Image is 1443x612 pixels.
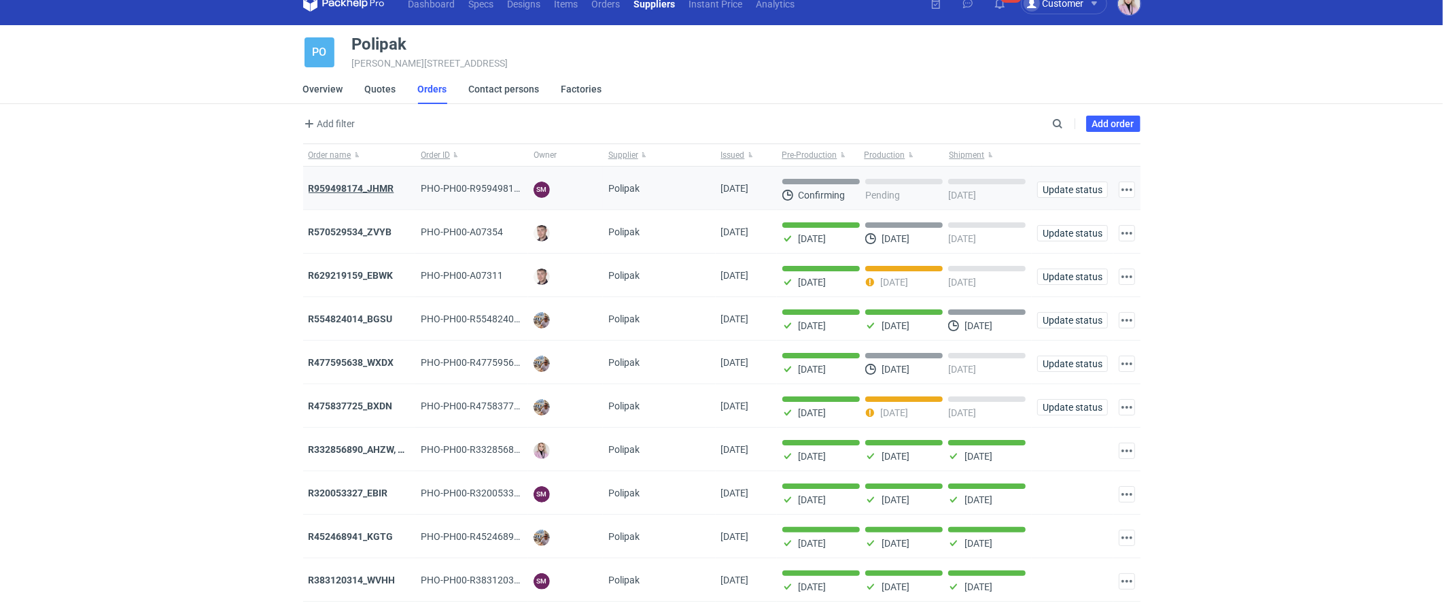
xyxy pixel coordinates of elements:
a: Quotes [365,74,396,104]
span: Update status [1043,316,1102,325]
p: [DATE] [948,190,976,201]
span: Order ID [421,150,450,160]
span: 24/09/2025 [721,313,749,324]
div: Polipak [603,254,716,297]
button: Actions [1119,182,1135,198]
div: Polipak [603,471,716,515]
button: Add filter [300,116,356,132]
p: [DATE] [880,277,908,288]
button: Actions [1119,356,1135,372]
button: Update status [1037,225,1108,241]
button: Actions [1119,225,1135,241]
span: Order name [309,150,351,160]
strong: R629219159_EBWK [309,270,394,281]
strong: R570529534_ZVYB [309,226,392,237]
span: Polipak [608,312,640,326]
h3: Polipak [352,36,407,52]
span: Polipak [608,182,640,195]
span: Polipak [608,225,640,239]
span: Supplier [608,150,638,160]
button: Actions [1119,269,1135,285]
span: Add filter [301,116,355,132]
p: [DATE] [799,538,827,549]
a: R477595638_WXDX [309,357,394,368]
figcaption: Po [305,37,334,67]
span: PHO-PH00-A07354 [421,226,503,237]
span: Issued [721,150,745,160]
span: Update status [1043,185,1102,194]
button: Pre-Production [777,144,862,166]
span: Polipak [608,269,640,282]
figcaption: SM [534,486,550,503]
span: PHO-PH00-R477595638_WXDX [421,357,555,368]
div: Polipak [603,428,716,471]
p: [DATE] [882,494,909,505]
p: [DATE] [882,451,909,462]
p: [DATE] [799,451,827,462]
div: Polipak [603,515,716,558]
span: PHO-PH00-R332856890_AHZW,-EFQW,-CZWD [421,444,615,455]
span: Update status [1043,359,1102,369]
a: R383120314_WVHH [309,575,396,585]
a: Factories [561,74,602,104]
p: [DATE] [882,581,909,592]
img: Maciej Sikora [534,225,550,241]
p: [DATE] [948,277,976,288]
div: Polipak [603,558,716,602]
span: Shipment [950,150,985,160]
p: Pending [865,190,900,201]
div: Miłkowska Karczma 141b, 27-415 Kunów/Ostrowiec Świętokrzystki, Poland [352,58,1141,69]
span: Polipak [608,443,640,456]
a: R554824014_BGSU [309,313,393,324]
img: Maciej Sikora [534,269,550,285]
span: PHO-PH00-R383120314_WVHH [421,575,557,585]
span: 09/10/2025 [721,226,749,237]
button: Actions [1119,443,1135,459]
button: Actions [1119,573,1135,590]
span: 02/09/2025 [721,488,749,498]
span: Polipak [608,399,640,413]
p: [DATE] [882,364,909,375]
span: 24/09/2025 [721,357,749,368]
div: Polipak [603,297,716,341]
span: PHO-PH00-R554824014_BGSU [421,313,553,324]
p: [DATE] [882,320,909,331]
a: Add order [1086,116,1141,132]
p: [DATE] [948,407,976,418]
div: Polipak [603,167,716,210]
button: Update status [1037,182,1108,198]
p: [DATE] [882,233,909,244]
button: Order ID [415,144,528,166]
button: Actions [1119,312,1135,328]
button: Actions [1119,530,1135,546]
button: Actions [1119,486,1135,503]
img: Klaudia Wiśniewska [534,443,550,459]
p: [DATE] [964,538,992,549]
span: 12/09/2025 [721,444,749,455]
span: 31/07/2025 [721,575,749,585]
p: [DATE] [799,407,827,418]
span: Polipak [608,530,640,543]
a: R475837725_BXDN [309,401,393,411]
a: Orders [418,74,447,104]
span: PHO-PH00-A07311 [421,270,503,281]
a: R332856890_AHZW, EFQW, CZWD [309,444,454,455]
div: Polipak [603,210,716,254]
div: Polipak [603,341,716,384]
a: Overview [303,74,343,104]
div: Polipak [603,384,716,428]
span: Pre-Production [782,150,837,160]
button: Issued [716,144,777,166]
button: Production [862,144,947,166]
p: [DATE] [948,364,976,375]
p: [DATE] [799,320,827,331]
img: Michał Palasek [534,530,550,546]
button: Update status [1037,356,1108,372]
span: Production [865,150,905,160]
span: PHO-PH00-R959498174_JHMR [421,183,555,194]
